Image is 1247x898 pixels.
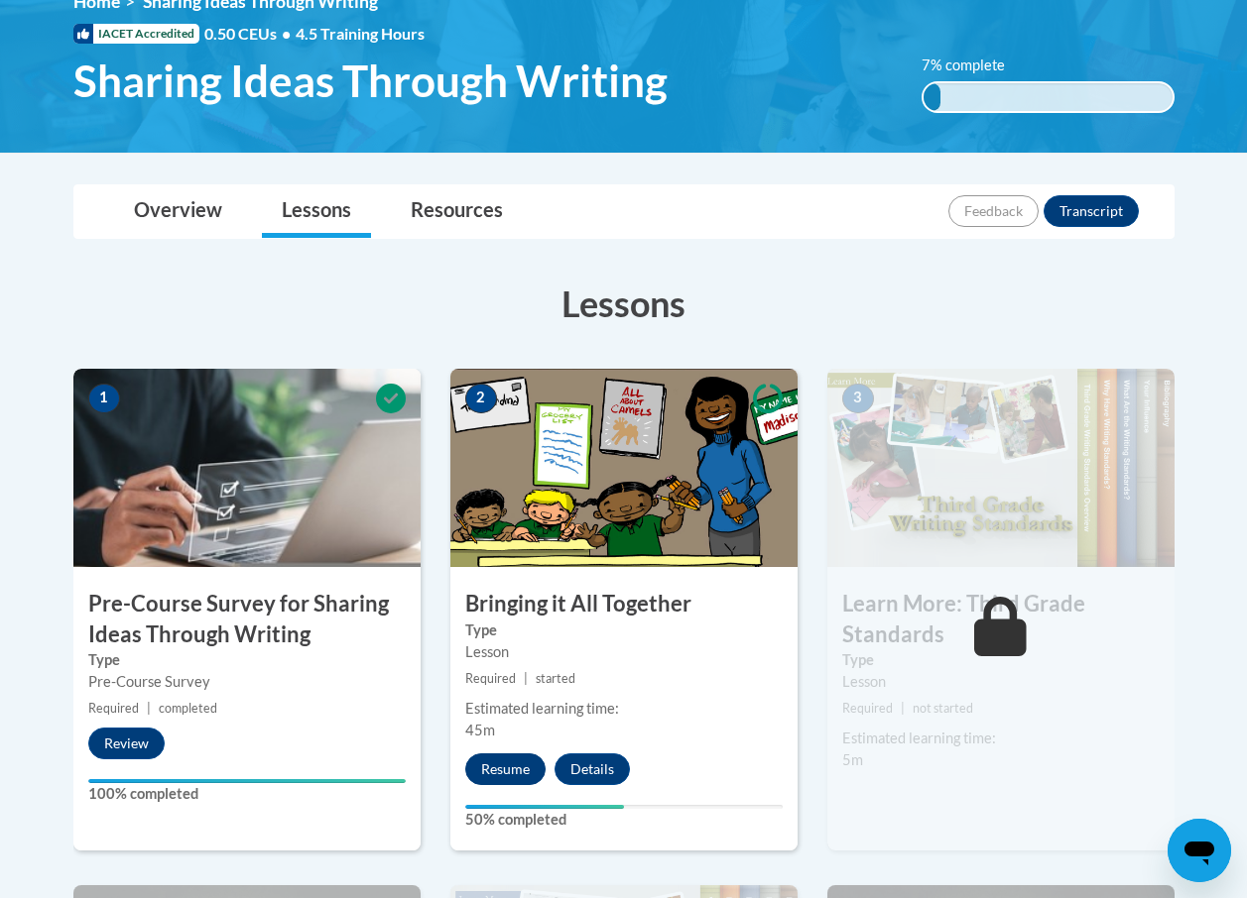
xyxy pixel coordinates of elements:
[296,24,425,43] span: 4.5 Training Hours
[73,589,421,650] h3: Pre-Course Survey for Sharing Ideas Through Writing
[536,671,575,686] span: started
[73,369,421,567] img: Course Image
[88,384,120,413] span: 1
[282,24,291,43] span: •
[948,195,1039,227] button: Feedback
[465,805,624,809] div: Your progress
[73,279,1175,328] h3: Lessons
[73,24,199,44] span: IACET Accredited
[88,728,165,759] button: Review
[922,55,1036,76] label: 7% complete
[88,779,406,783] div: Your progress
[1168,819,1231,882] iframe: Button to launch messaging window
[204,23,296,45] span: 0.50 CEUs
[262,185,371,238] a: Lessons
[842,751,863,768] span: 5m
[88,783,406,805] label: 100% completed
[842,671,1160,693] div: Lesson
[524,671,528,686] span: |
[450,369,798,567] img: Course Image
[555,753,630,785] button: Details
[827,369,1175,567] img: Course Image
[465,722,495,738] span: 45m
[88,671,406,693] div: Pre-Course Survey
[901,701,905,716] span: |
[827,589,1175,650] h3: Learn More: Third Grade Standards
[842,728,1160,749] div: Estimated learning time:
[147,701,151,716] span: |
[465,641,783,663] div: Lesson
[924,83,941,111] div: 7% complete
[88,649,406,671] label: Type
[465,384,497,413] span: 2
[450,589,798,619] h3: Bringing it All Together
[842,701,893,716] span: Required
[465,619,783,641] label: Type
[465,809,783,831] label: 50% completed
[73,55,668,107] span: Sharing Ideas Through Writing
[1044,195,1139,227] button: Transcript
[114,185,242,238] a: Overview
[842,649,1160,671] label: Type
[913,701,973,716] span: not started
[465,698,783,720] div: Estimated learning time:
[159,701,217,716] span: completed
[842,384,874,413] span: 3
[88,701,139,716] span: Required
[465,753,546,785] button: Resume
[391,185,523,238] a: Resources
[465,671,516,686] span: Required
